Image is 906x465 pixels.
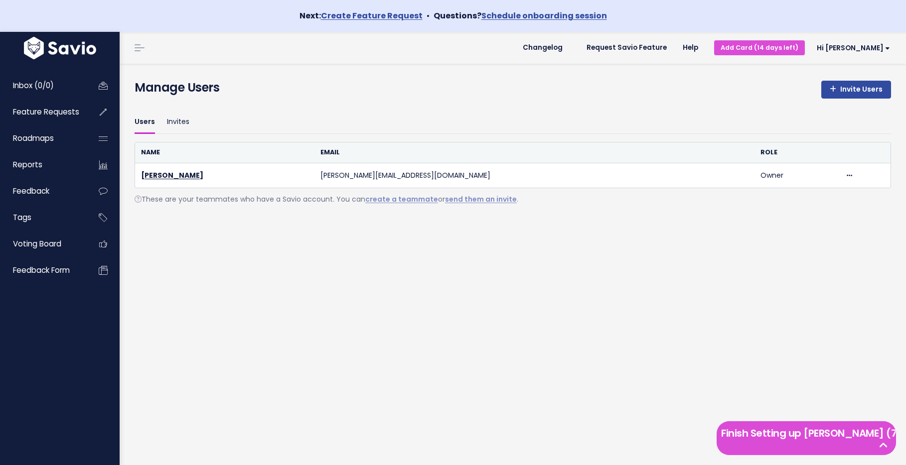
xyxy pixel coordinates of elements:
[675,40,706,55] a: Help
[13,212,31,223] span: Tags
[365,194,438,204] a: create a teammate
[314,163,755,188] td: [PERSON_NAME][EMAIL_ADDRESS][DOMAIN_NAME]
[13,80,54,91] span: Inbox (0/0)
[2,180,83,203] a: Feedback
[805,40,898,56] a: Hi [PERSON_NAME]
[755,163,839,188] td: Owner
[135,194,518,204] span: These are your teammates who have a Savio account. You can or .
[321,10,423,21] a: Create Feature Request
[141,170,203,180] a: [PERSON_NAME]
[13,159,42,170] span: Reports
[821,81,891,99] a: Invite Users
[135,142,314,163] th: Name
[2,153,83,176] a: Reports
[13,107,79,117] span: Feature Requests
[714,40,805,55] a: Add Card (14 days left)
[434,10,607,21] strong: Questions?
[2,259,83,282] a: Feedback form
[817,44,890,52] span: Hi [PERSON_NAME]
[579,40,675,55] a: Request Savio Feature
[523,44,563,51] span: Changelog
[2,127,83,150] a: Roadmaps
[2,232,83,255] a: Voting Board
[2,101,83,123] a: Feature Requests
[427,10,430,21] span: •
[21,37,99,59] img: logo-white.9d6f32f41409.svg
[13,186,49,196] span: Feedback
[755,142,839,163] th: Role
[13,133,54,143] span: Roadmaps
[721,426,892,441] h5: Finish Setting up [PERSON_NAME] (7 left)
[13,265,70,275] span: Feedback form
[2,206,83,229] a: Tags
[300,10,423,21] strong: Next:
[135,79,219,97] h4: Manage Users
[314,142,755,163] th: Email
[167,111,189,134] a: Invites
[481,10,607,21] a: Schedule onboarding session
[13,238,61,249] span: Voting Board
[135,111,155,134] a: Users
[445,194,517,204] a: send them an invite
[2,74,83,97] a: Inbox (0/0)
